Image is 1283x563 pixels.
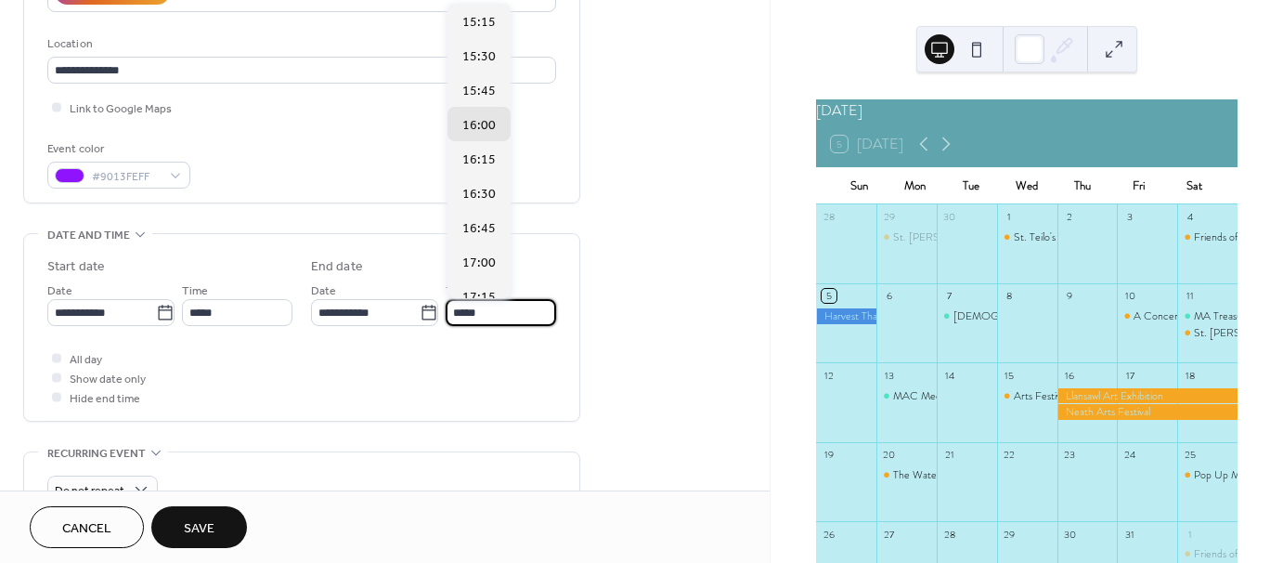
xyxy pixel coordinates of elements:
[937,308,997,324] div: Ladies Who Lunch
[1063,210,1077,224] div: 2
[1063,368,1077,382] div: 16
[1063,527,1077,541] div: 30
[1003,210,1017,224] div: 1
[462,82,496,101] span: 15:45
[311,281,336,301] span: Date
[1122,210,1136,224] div: 3
[953,308,1132,324] div: [DEMOGRAPHIC_DATA] Who Lunch
[943,167,999,204] div: Tue
[462,185,496,204] span: 16:30
[1122,289,1136,303] div: 10
[822,210,836,224] div: 28
[822,527,836,541] div: 26
[462,219,496,239] span: 16:45
[816,99,1238,122] div: [DATE]
[182,281,208,301] span: Time
[876,467,937,483] div: The Waterwheel Singers Concert
[184,519,214,539] span: Save
[1167,167,1223,204] div: Sat
[999,167,1055,204] div: Wed
[462,116,496,136] span: 16:00
[70,99,172,119] span: Link to Google Maps
[70,370,146,389] span: Show date only
[446,281,472,301] span: Time
[1183,527,1197,541] div: 1
[1177,229,1238,245] div: Friends of St. Thomas Coffee Morning
[1063,289,1077,303] div: 9
[942,368,956,382] div: 14
[1177,467,1238,483] div: Pop Up Market
[1014,388,1108,404] div: Arts Festival Concert
[70,350,102,370] span: All day
[47,139,187,159] div: Event color
[887,167,942,204] div: Mon
[882,210,896,224] div: 29
[822,289,836,303] div: 5
[55,480,124,502] span: Do not repeat
[1055,167,1110,204] div: Thu
[1110,167,1166,204] div: Fri
[942,210,956,224] div: 30
[462,254,496,273] span: 17:00
[876,388,937,404] div: MAC Meeting
[997,388,1057,404] div: Arts Festival Concert
[462,288,496,308] span: 17:15
[893,467,1042,483] div: The Waterwheel Singers Concert
[47,226,130,245] span: Date and time
[1003,368,1017,382] div: 15
[1003,448,1017,462] div: 22
[1183,368,1197,382] div: 18
[462,47,496,67] span: 15:30
[1122,527,1136,541] div: 31
[1014,229,1128,245] div: St. Teilo's Harvest Supper
[1194,467,1263,483] div: Pop Up Market
[876,229,937,245] div: St. John's 175th Anniversary Year Cor Nedd Choir Concert
[882,289,896,303] div: 6
[70,389,140,409] span: Hide end time
[151,506,247,548] button: Save
[942,448,956,462] div: 21
[997,229,1057,245] div: St. Teilo's Harvest Supper
[1122,448,1136,462] div: 24
[942,289,956,303] div: 7
[1063,448,1077,462] div: 23
[1003,289,1017,303] div: 8
[822,368,836,382] div: 12
[311,257,363,277] div: End date
[1177,325,1238,341] div: St. John's Coffee Morning
[942,527,956,541] div: 28
[47,34,552,54] div: Location
[1183,289,1197,303] div: 11
[1117,308,1177,324] div: A Concert for Lucia
[62,519,111,539] span: Cancel
[831,167,887,204] div: Sun
[1003,527,1017,541] div: 29
[816,308,876,324] div: Harvest Thanksgiving
[893,388,958,404] div: MAC Meeting
[822,448,836,462] div: 19
[882,368,896,382] div: 13
[462,13,496,33] span: 15:15
[1177,546,1238,562] div: Friends of St. Thomas Coffee Morning
[1183,448,1197,462] div: 25
[1057,404,1238,420] div: Neath Arts Festival
[1057,388,1238,404] div: Llansawl Art Exhibition
[47,444,146,464] span: Recurring event
[1177,308,1238,324] div: MA Treasurers Meeting
[462,151,496,170] span: 16:15
[47,257,105,277] div: Start date
[92,167,161,187] span: #9013FEFF
[1183,210,1197,224] div: 4
[882,448,896,462] div: 20
[47,281,72,301] span: Date
[882,527,896,541] div: 27
[1122,368,1136,382] div: 17
[30,506,144,548] button: Cancel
